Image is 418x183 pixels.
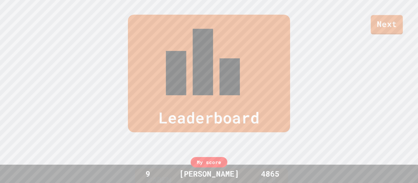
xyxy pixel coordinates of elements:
a: Next [371,15,403,35]
div: Leaderboard [128,15,290,132]
div: 9 [125,168,171,180]
div: [PERSON_NAME] [173,168,245,180]
div: 4865 [247,168,293,180]
div: My score [191,157,227,167]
